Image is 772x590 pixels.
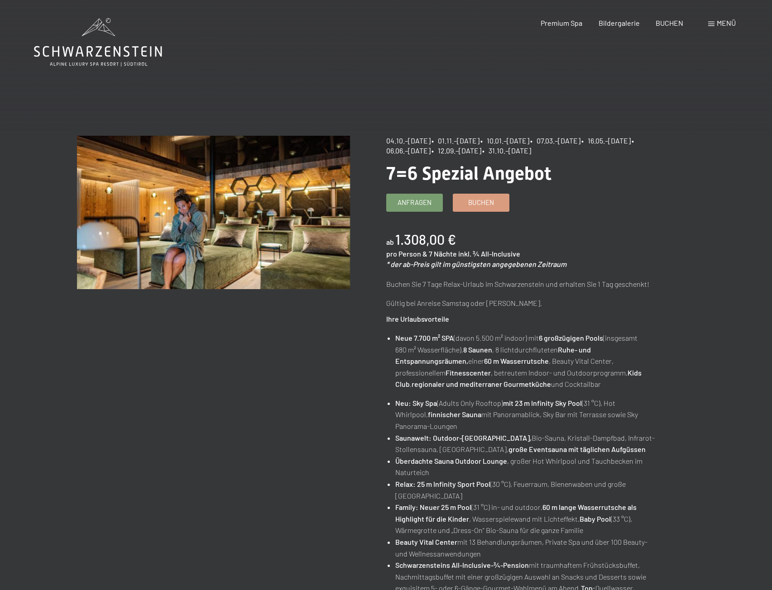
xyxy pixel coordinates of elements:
strong: mit 23 m Infinity Sky Pool [503,399,582,407]
li: (30 °C), Feuerraum, Bienenwaben und große [GEOGRAPHIC_DATA] [395,478,659,501]
span: • 12.09.–[DATE] [432,146,481,155]
strong: Neue 7.700 m² SPA [395,333,454,342]
strong: Fitnesscenter [446,368,491,377]
a: Premium Spa [541,19,582,27]
strong: Saunawelt: Outdoor-[GEOGRAPHIC_DATA], [395,433,532,442]
li: , großer Hot Whirlpool und Tauchbecken im Naturteich [395,455,659,478]
strong: Schwarzensteins All-Inclusive-¾-Pension [395,561,529,569]
span: ab [386,238,394,246]
span: pro Person & [386,249,427,258]
li: Bio-Sauna, Kristall-Dampfbad, Infrarot-Stollensauna, [GEOGRAPHIC_DATA], [395,432,659,455]
span: • 01.11.–[DATE] [432,136,480,145]
strong: 60 m lange Wasserrutsche als Highlight für die Kinder [395,503,637,523]
strong: Baby Pool [580,514,611,523]
strong: Neu: Sky Spa [395,399,437,407]
strong: große Eventsauna mit täglichen Aufgüssen [508,445,646,453]
span: 04.10.–[DATE] [386,136,431,145]
li: (davon 5.500 m² indoor) mit (insgesamt 680 m² Wasserfläche), , 8 lichtdurchfluteten einer , Beaut... [395,332,659,390]
strong: Überdachte Sauna Outdoor Lounge [395,457,507,465]
span: Menü [717,19,736,27]
img: 7=6 Spezial Angebot [77,136,350,289]
a: Bildergalerie [599,19,640,27]
strong: finnischer Sauna [428,410,481,419]
b: 1.308,00 € [395,231,456,247]
span: • 10.01.–[DATE] [480,136,529,145]
strong: regionaler und mediterraner Gourmetküche [412,380,551,388]
span: • 07.03.–[DATE] [530,136,580,145]
strong: 6 großzügigen Pools [539,333,603,342]
strong: Relax: 25 m Infinity Sport Pool [395,480,490,488]
span: Buchen [468,198,494,207]
p: Buchen Sie 7 Tage Relax-Urlaub im Schwarzenstein und erhalten Sie 1 Tag geschenkt! [386,278,659,290]
li: (Adults Only Rooftop) (31 °C), Hot Whirlpool, mit Panoramablick, Sky Bar mit Terrasse sowie Sky P... [395,397,659,432]
li: mit 13 Behandlungsräumen, Private Spa und über 100 Beauty- und Wellnessanwendungen [395,536,659,559]
span: 7 Nächte [429,249,457,258]
span: 7=6 Spezial Angebot [386,163,551,184]
a: BUCHEN [656,19,683,27]
span: Anfragen [398,198,432,207]
li: (31 °C) in- und outdoor, , Wasserspielewand mit Lichteffekt, (33 °C), Wärmegrotte und „Dress-On“ ... [395,501,659,536]
a: Buchen [453,194,509,211]
span: inkl. ¾ All-Inclusive [458,249,520,258]
strong: 8 Saunen [463,345,492,354]
p: Gültig bei Anreise Samstag oder [PERSON_NAME]. [386,297,659,309]
em: * der ab-Preis gilt im günstigsten angegebenen Zeitraum [386,260,566,268]
span: • 31.10.–[DATE] [482,146,531,155]
strong: Ihre Urlaubsvorteile [386,314,449,323]
span: • 16.05.–[DATE] [581,136,631,145]
a: Anfragen [387,194,442,211]
strong: 60 m Wasserrutsche [484,357,549,365]
strong: Family: Neuer 25 m Pool [395,503,471,511]
strong: Beauty Vital Center [395,538,457,546]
